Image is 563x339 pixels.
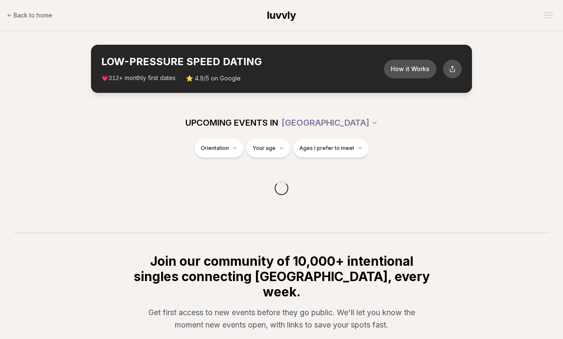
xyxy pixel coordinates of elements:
[293,139,369,158] button: Ages I prefer to meet
[185,117,278,129] span: UPCOMING EVENTS IN
[132,253,431,299] h2: Join our community of 10,000+ intentional singles connecting [GEOGRAPHIC_DATA], every week.
[139,306,424,331] p: Get first access to new events before they go public. We'll let you know the moment new events op...
[541,9,556,22] button: Open menu
[101,74,176,83] span: 💗 + monthly first dates
[101,55,384,69] h2: LOW-PRESSURE SPEED DATING
[186,74,241,83] span: ⭐ 4.9/5 on Google
[267,9,296,22] a: luvvly
[253,145,276,152] span: Your age
[384,60,436,78] button: How it Works
[195,139,243,158] button: Orientation
[201,145,229,152] span: Orientation
[267,9,296,21] span: luvvly
[247,139,290,158] button: Your age
[281,113,378,132] button: [GEOGRAPHIC_DATA]
[299,145,354,152] span: Ages I prefer to meet
[14,11,52,20] span: Back to home
[7,7,52,24] a: Back to home
[108,75,119,82] span: 312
